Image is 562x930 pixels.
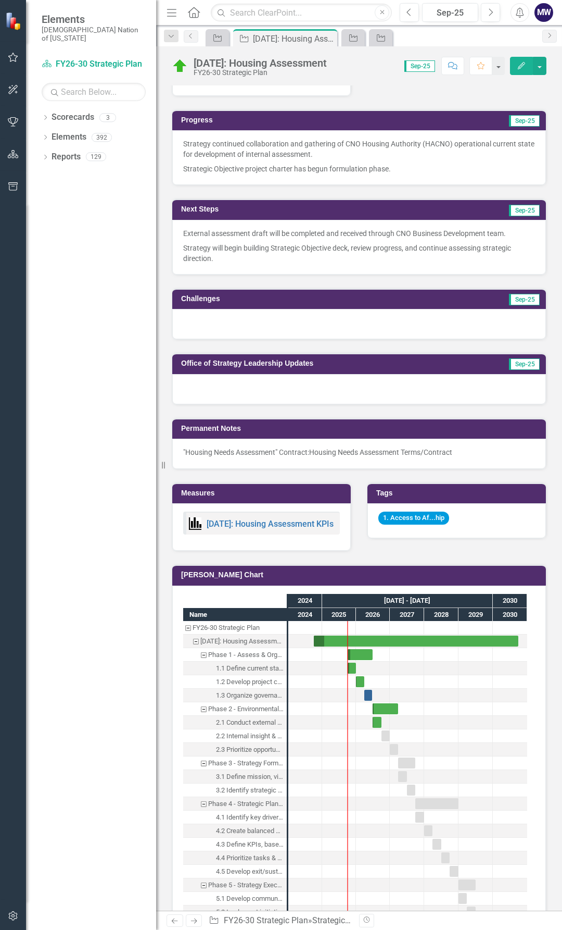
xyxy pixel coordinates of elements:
[216,906,284,919] div: 5.2 Implement initiatives & monitor execution
[42,26,146,43] small: [DEMOGRAPHIC_DATA] Nation of [US_STATE]
[509,115,540,127] span: Sep-25
[309,448,452,456] a: Housing Needs Assessment Terms/Contract
[183,757,287,770] div: Task: Start date: 2027-04-01 End date: 2027-09-30
[183,729,287,743] div: 2.2 Internal insight & SWOT/OTSW analysis
[424,825,432,836] div: Task: Start date: 2028-01-01 End date: 2028-03-31
[183,675,287,689] div: 1.2 Develop project charter & RACI
[183,241,535,264] p: Strategy will begin building Strategic Objective deck, review progress, and continue assessing st...
[183,675,287,689] div: Task: Start date: 2026-01-01 End date: 2026-03-31
[216,675,284,689] div: 1.2 Develop project charter & RACI
[183,702,287,716] div: Task: Start date: 2026-07-01 End date: 2027-03-31
[52,131,86,143] a: Elements
[183,635,287,648] div: 4.3.34: Housing Assessment
[390,608,424,622] div: 2027
[183,906,287,919] div: Task: Start date: 2029-04-01 End date: 2029-06-30
[183,878,287,892] div: Task: Start date: 2029-01-01 End date: 2029-06-30
[398,771,407,782] div: Task: Start date: 2027-04-01 End date: 2027-06-30
[493,608,527,622] div: 2030
[376,489,541,497] h3: Tags
[194,57,327,69] div: [DATE]: Housing Assessment
[288,608,322,622] div: 2024
[183,811,287,824] div: 4.1 Identify key drivers & outcomes
[183,851,287,865] div: Task: Start date: 2028-07-01 End date: 2028-09-30
[211,4,392,22] input: Search ClearPoint...
[314,636,518,647] div: Task: Start date: 2024-10-01 End date: 2030-09-30
[183,892,287,906] div: Task: Start date: 2029-01-01 End date: 2029-03-31
[183,608,287,621] div: Name
[181,425,541,432] h3: Permanent Notes
[183,797,287,811] div: Task: Start date: 2027-10-01 End date: 2028-12-30
[183,621,287,635] div: FY26-30 Strategic Plan
[216,811,284,824] div: 4.1 Identify key drivers & outcomes
[86,153,106,162] div: 129
[216,838,284,851] div: 4.3 Define KPIs, baselines, timelines, & ownership
[216,743,284,757] div: 2.3 Prioritize opportunities
[288,594,322,607] div: 2024
[52,111,94,123] a: Scorecards
[208,648,284,662] div: Phase 1 - Assess & Organize
[207,519,334,529] a: [DATE]: Housing Assessment KPIs
[356,676,364,687] div: Task: Start date: 2026-01-01 End date: 2026-03-31
[509,358,540,370] span: Sep-25
[183,770,287,784] div: 3.1 Define mission, vision, & overarching SMART goal
[183,743,287,757] div: 2.3 Prioritize opportunities
[183,162,535,174] p: Strategic Objective project charter has begun formulation phase.
[183,635,287,648] div: Task: Start date: 2024-10-01 End date: 2030-09-30
[208,797,284,811] div: Phase 4 - Strategic Planning
[183,648,287,662] div: Phase 1 - Assess & Organize
[209,915,351,927] div: » »
[356,608,390,622] div: 2026
[415,812,424,823] div: Task: Start date: 2027-10-01 End date: 2027-12-31
[183,662,287,675] div: 1.1 Define current state, scope & capabilities
[404,60,435,72] span: Sep-25
[467,907,476,917] div: Task: Start date: 2029-04-01 End date: 2029-06-30
[322,608,356,622] div: 2025
[424,608,458,622] div: 2028
[193,621,260,635] div: FY26-30 Strategic Plan
[216,689,284,702] div: 1.3 Organize governance/team setup
[183,824,287,838] div: 4.2 Create balanced scorecard & strategy map
[216,892,284,906] div: 5.1 Develop communication & rollout plan
[183,716,287,729] div: Task: Start date: 2026-07-01 End date: 2026-09-30
[224,915,308,925] a: FY26-30 Strategic Plan
[450,866,458,877] div: Task: Start date: 2028-10-01 End date: 2028-12-30
[183,784,287,797] div: Task: Start date: 2027-07-01 End date: 2027-09-30
[322,594,493,607] div: 2025 - 2029
[364,690,372,701] div: Task: Start date: 2026-03-31 End date: 2026-06-22
[509,294,540,305] span: Sep-25
[216,662,284,675] div: 1.1 Define current state, scope & capabilities
[390,744,398,755] div: Task: Start date: 2027-01-01 End date: 2027-03-31
[183,139,535,162] p: Strategy continued collaboration and gathering of CNO Housing Authority (HACNO) operational curre...
[208,878,284,892] div: Phase 5 - Strategy Execution
[181,205,376,213] h3: Next Steps
[183,811,287,824] div: Task: Start date: 2027-10-01 End date: 2027-12-31
[42,58,146,70] a: FY26-30 Strategic Plan
[181,116,361,124] h3: Progress
[534,3,553,22] button: MW
[458,893,467,904] div: Task: Start date: 2029-01-01 End date: 2029-03-31
[183,689,287,702] div: 1.3 Organize governance/team setup
[373,703,398,714] div: Task: Start date: 2026-07-01 End date: 2027-03-31
[432,839,441,850] div: Task: Start date: 2028-04-01 End date: 2028-06-30
[183,797,287,811] div: Phase 4 - Strategic Planning
[373,717,381,728] div: Task: Start date: 2026-07-01 End date: 2026-09-30
[415,798,458,809] div: Task: Start date: 2027-10-01 End date: 2028-12-30
[183,784,287,797] div: 3.2 Identify strategic alternatives, prerequisites, and contingencies
[183,770,287,784] div: Task: Start date: 2027-04-01 End date: 2027-06-30
[381,730,390,741] div: Task: Start date: 2026-10-01 End date: 2026-12-31
[378,512,449,525] span: 1. Access to Af...hip
[458,879,476,890] div: Task: Start date: 2029-01-01 End date: 2029-06-30
[183,729,287,743] div: Task: Start date: 2026-10-01 End date: 2026-12-31
[183,865,287,878] div: 4.5 Develop exit/sustainment strategy
[183,716,287,729] div: 2.1 Conduct external foresight (PESTLE/STEEPLE trends)
[183,865,287,878] div: Task: Start date: 2028-10-01 End date: 2028-12-30
[183,851,287,865] div: 4.4 Prioritize tasks & set time frames
[398,758,415,768] div: Task: Start date: 2027-04-01 End date: 2027-09-30
[183,447,535,457] p: "Housing Needs Assessment" Contract:
[183,878,287,892] div: Phase 5 - Strategy Execution
[183,743,287,757] div: Task: Start date: 2027-01-01 End date: 2027-03-31
[216,865,284,878] div: 4.5 Develop exit/sustainment strategy
[312,915,385,925] a: Strategic Objectives
[172,58,188,75] img: On Target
